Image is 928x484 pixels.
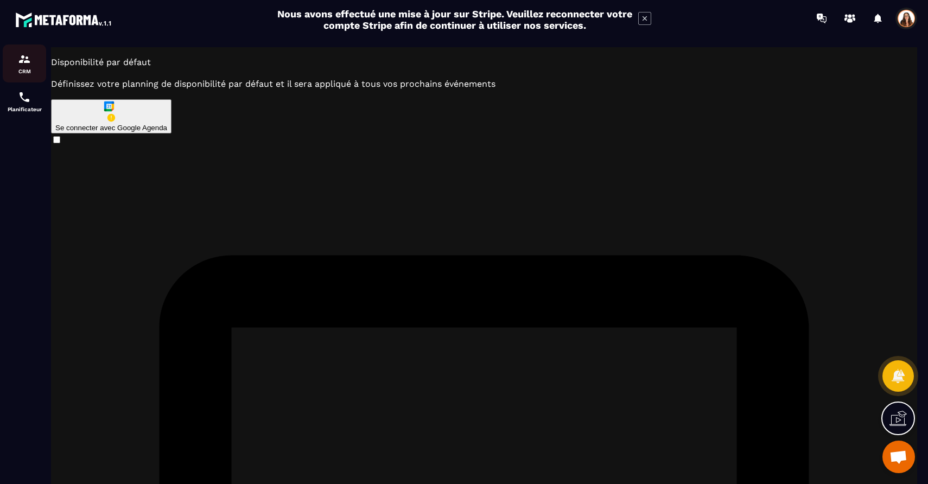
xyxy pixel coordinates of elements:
img: scheduler [18,91,31,104]
a: formationformationCRM [3,44,46,82]
p: Planificateur [3,106,46,112]
a: schedulerschedulerPlanificateur [3,82,46,120]
a: Ouvrir le chat [882,441,915,473]
h2: Nous avons effectué une mise à jour sur Stripe. Veuillez reconnecter votre compte Stripe afin de ... [277,8,633,31]
p: CRM [3,68,46,74]
img: logo [15,10,113,29]
img: formation [18,53,31,66]
div: Veuillez connecter votre Google Agenda [4,66,116,77]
